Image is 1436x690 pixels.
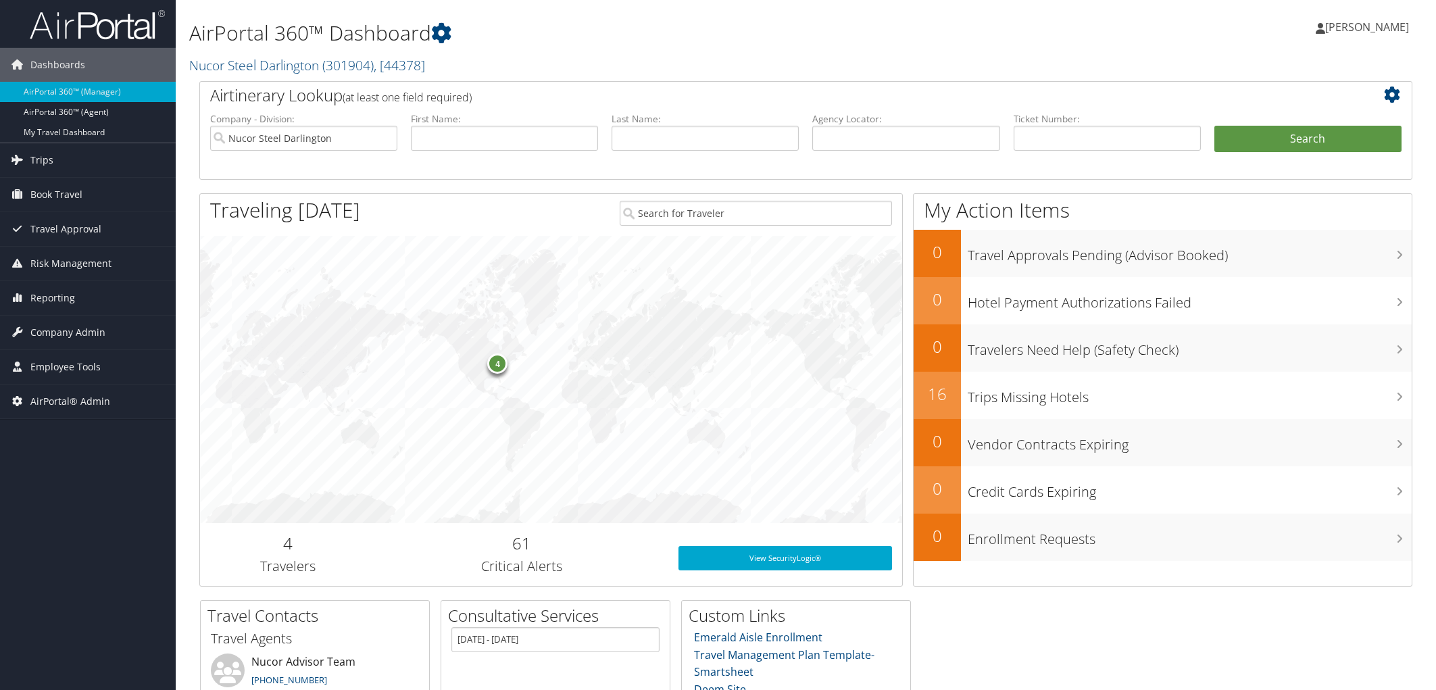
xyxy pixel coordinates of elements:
span: Travel Approval [30,212,101,246]
a: View SecurityLogic® [678,546,892,570]
span: AirPortal® Admin [30,385,110,418]
a: 0Travelers Need Help (Safety Check) [914,324,1412,372]
h2: Custom Links [689,604,910,627]
span: Employee Tools [30,350,101,384]
span: Risk Management [30,247,112,280]
label: Ticket Number: [1014,112,1201,126]
h2: 61 [386,532,658,555]
a: 0Travel Approvals Pending (Advisor Booked) [914,230,1412,277]
h3: Hotel Payment Authorizations Failed [968,287,1412,312]
span: Reporting [30,281,75,315]
span: Company Admin [30,316,105,349]
label: Company - Division: [210,112,397,126]
h2: Airtinerary Lookup [210,84,1301,107]
h2: 0 [914,477,961,500]
span: ( 301904 ) [322,56,374,74]
h3: Credit Cards Expiring [968,476,1412,501]
h2: 0 [914,430,961,453]
input: Search for Traveler [620,201,892,226]
h1: Traveling [DATE] [210,196,360,224]
h2: Travel Contacts [207,604,429,627]
h2: 16 [914,383,961,405]
h3: Vendor Contracts Expiring [968,428,1412,454]
label: First Name: [411,112,598,126]
h2: 0 [914,288,961,311]
a: Emerald Aisle Enrollment [694,630,822,645]
span: [PERSON_NAME] [1325,20,1409,34]
h1: My Action Items [914,196,1412,224]
h1: AirPortal 360™ Dashboard [189,19,1012,47]
h3: Travelers Need Help (Safety Check) [968,334,1412,360]
a: 0Enrollment Requests [914,514,1412,561]
a: Travel Management Plan Template- Smartsheet [694,647,874,680]
a: 16Trips Missing Hotels [914,372,1412,419]
h2: 0 [914,524,961,547]
h2: Consultative Services [448,604,670,627]
h3: Travelers [210,557,366,576]
label: Agency Locator: [812,112,999,126]
a: 0Vendor Contracts Expiring [914,419,1412,466]
img: airportal-logo.png [30,9,165,41]
h2: 4 [210,532,366,555]
span: Dashboards [30,48,85,82]
span: , [ 44378 ] [374,56,425,74]
h3: Travel Approvals Pending (Advisor Booked) [968,239,1412,265]
h3: Trips Missing Hotels [968,381,1412,407]
button: Search [1214,126,1402,153]
div: 4 [488,353,508,373]
a: [PHONE_NUMBER] [251,674,327,686]
a: 0Credit Cards Expiring [914,466,1412,514]
h3: Enrollment Requests [968,523,1412,549]
h3: Travel Agents [211,629,419,648]
a: Nucor Steel Darlington [189,56,425,74]
h2: 0 [914,335,961,358]
span: Book Travel [30,178,82,212]
a: [PERSON_NAME] [1316,7,1422,47]
h3: Critical Alerts [386,557,658,576]
span: (at least one field required) [343,90,472,105]
a: 0Hotel Payment Authorizations Failed [914,277,1412,324]
h2: 0 [914,241,961,264]
label: Last Name: [612,112,799,126]
span: Trips [30,143,53,177]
